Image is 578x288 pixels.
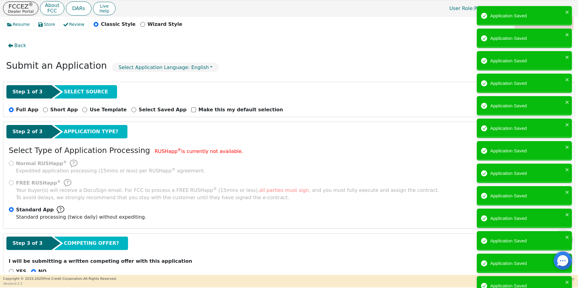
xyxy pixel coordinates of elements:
button: close [565,54,569,61]
span: User Role : [449,5,474,11]
button: close [565,211,569,218]
span: COMPETING OFFER? [64,240,119,247]
span: FREE RUSHapp [16,180,61,186]
div: Application Saved [490,215,563,222]
p: Short App [50,106,78,113]
span: Resume [13,21,30,28]
button: DARs [66,2,91,16]
img: Help Bubble [70,160,77,167]
span: Your buyer(s) will receive a DocuSign email. For FCC to process a FREE RUSHapp ( 15 mins or less)... [16,187,439,193]
a: User Role:Primary [443,2,499,14]
button: close [565,189,569,196]
span: Standard App [16,206,54,213]
h3: Select Type of Application Processing [9,146,150,155]
sup: ® [177,148,181,152]
div: Application Saved [490,170,563,177]
p: FCC [45,9,59,13]
p: About [45,3,59,8]
sup: ® [63,160,67,164]
button: FCCEZ®Dealer Portal [3,2,38,15]
span: Store [44,21,55,28]
p: Wizard Style [148,21,182,28]
p: FCCEZ [8,3,34,9]
span: Expedited application processing ( 15 mins or less) per RUSHapp agreement. [16,168,205,174]
div: Application Saved [490,125,563,132]
div: Application Saved [490,260,563,267]
span: all parties must sign [259,187,309,193]
div: Application Saved [490,35,563,42]
button: LiveHelp [93,2,116,15]
p: NO [38,268,47,275]
button: 4248A:[PERSON_NAME] [501,4,575,13]
div: Application Saved [490,238,563,245]
p: Use Template [90,106,127,113]
p: Select Saved App [139,106,187,113]
span: To avoid delays, we strongly recommend that you stay with the customer until they have signed the... [16,187,439,201]
button: close [565,9,569,16]
p: Primary [443,2,499,14]
p: YES [16,268,27,275]
span: RUSHapp is currently not available. [155,148,243,154]
button: Select Application Language: English [112,63,219,72]
button: close [565,166,569,173]
button: Store [34,19,60,29]
sup: ® [213,187,217,191]
span: Review [69,21,84,28]
img: Help Bubble [57,206,64,213]
span: Step 2 of 3 [12,128,42,135]
button: AboutFCC [40,1,64,16]
span: Live [99,4,109,9]
span: APPLICATION TYPE? [64,128,118,135]
div: Application Saved [490,147,563,154]
span: Back [14,42,26,49]
div: Application Saved [490,57,563,64]
button: close [565,31,569,38]
p: Version 3.2.3 [3,281,117,286]
p: Full App [16,106,38,113]
p: I will be submitting a written competing offer with this application [9,258,569,265]
div: Application Saved [490,193,563,200]
span: SELECT SOURCE [64,88,108,95]
button: Review [59,19,89,29]
span: Step 3 of 3 [12,240,42,247]
button: close [565,121,569,128]
button: close [565,99,569,106]
button: Back [3,39,31,53]
div: Application Saved [490,102,563,109]
sup: ® [57,179,61,184]
button: close [565,144,569,151]
button: close [565,279,569,286]
span: Normal RUSHapp [16,161,67,166]
span: Standard processing (twice daily) without expediting. [16,214,147,220]
sup: ® [29,2,33,7]
div: Application Saved [490,80,563,87]
span: Help [99,9,109,13]
span: All Rights Reserved. [83,277,117,281]
button: Resume [3,19,34,29]
button: close [565,76,569,83]
h2: Submit an Application [6,60,107,71]
p: Copyright © 2015- 2025 First Credit Corporation. [3,276,117,282]
p: Dealer Portal [8,9,34,13]
p: Classic Style [101,21,136,28]
button: close [565,234,569,241]
p: Make this my default selection [198,106,283,113]
sup: ® [172,167,175,172]
img: Help Bubble [64,179,71,187]
div: Application Saved [490,12,563,19]
span: Step 1 of 3 [12,88,42,95]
